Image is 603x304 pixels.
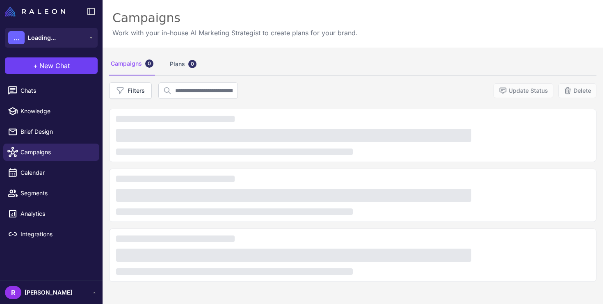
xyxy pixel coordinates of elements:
[5,286,21,299] div: R
[21,86,93,95] span: Chats
[39,61,70,71] span: New Chat
[3,205,99,222] a: Analytics
[558,83,596,98] button: Delete
[28,33,56,42] span: Loading...
[112,28,358,38] p: Work with your in-house AI Marketing Strategist to create plans for your brand.
[3,82,99,99] a: Chats
[21,148,93,157] span: Campaigns
[8,31,25,44] div: ...
[3,103,99,120] a: Knowledge
[188,60,196,68] div: 0
[145,59,153,68] div: 0
[112,10,358,26] div: Campaigns
[5,57,98,74] button: +New Chat
[109,53,155,75] div: Campaigns
[168,53,198,75] div: Plans
[21,107,93,116] span: Knowledge
[3,226,99,243] a: Integrations
[3,144,99,161] a: Campaigns
[21,189,93,198] span: Segments
[109,82,152,99] button: Filters
[3,185,99,202] a: Segments
[21,209,93,218] span: Analytics
[21,230,93,239] span: Integrations
[3,164,99,181] a: Calendar
[21,168,93,177] span: Calendar
[25,288,72,297] span: [PERSON_NAME]
[3,123,99,140] a: Brief Design
[493,83,553,98] button: Update Status
[5,28,98,48] button: ...Loading...
[21,127,93,136] span: Brief Design
[33,61,38,71] span: +
[5,7,65,16] img: Raleon Logo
